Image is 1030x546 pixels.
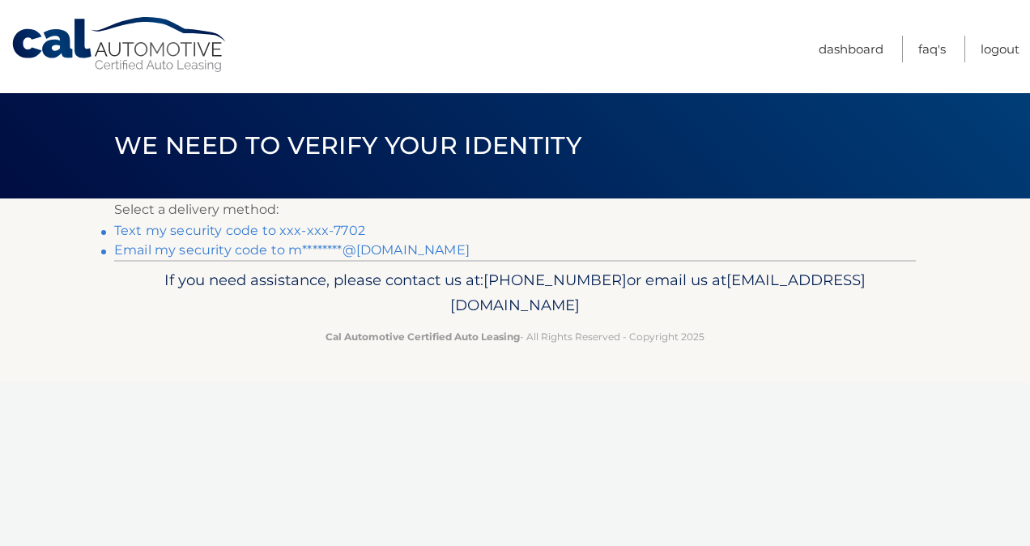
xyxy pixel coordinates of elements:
p: - All Rights Reserved - Copyright 2025 [125,328,905,345]
span: [PHONE_NUMBER] [483,271,627,289]
a: Cal Automotive [11,16,229,74]
p: If you need assistance, please contact us at: or email us at [125,267,905,319]
a: Dashboard [819,36,883,62]
a: Text my security code to xxx-xxx-7702 [114,223,365,238]
p: Select a delivery method: [114,198,916,221]
strong: Cal Automotive Certified Auto Leasing [326,331,520,343]
a: Email my security code to m********@[DOMAIN_NAME] [114,242,470,258]
a: FAQ's [918,36,946,62]
a: Logout [981,36,1019,62]
span: We need to verify your identity [114,130,581,160]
